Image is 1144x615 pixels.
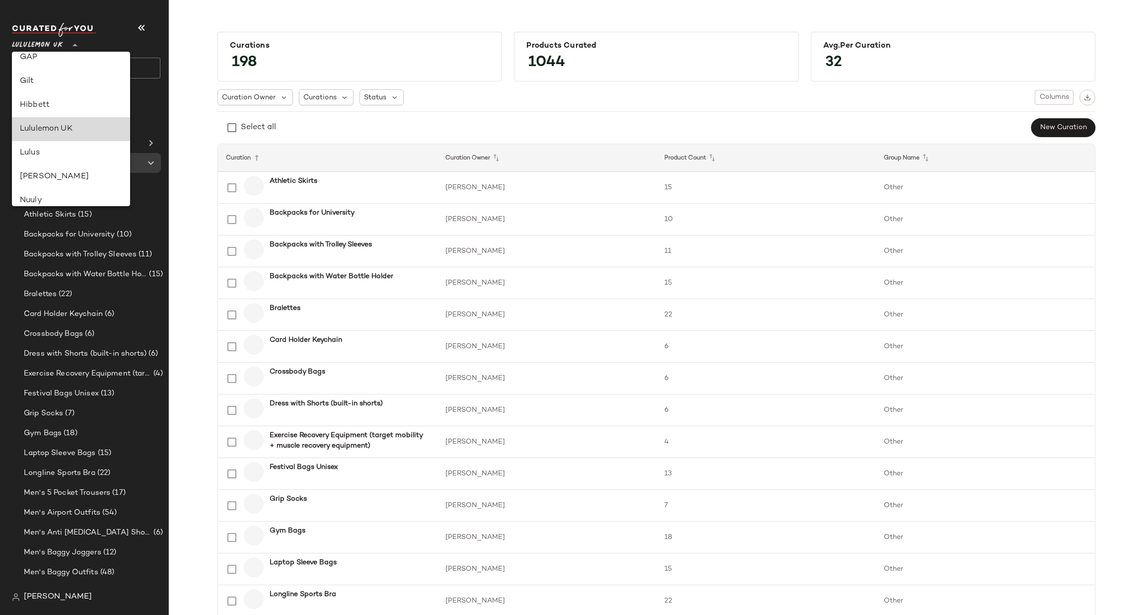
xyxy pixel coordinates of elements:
td: [PERSON_NAME] [437,490,657,522]
td: Other [876,363,1095,394]
td: [PERSON_NAME] [437,553,657,585]
span: Backpacks with Water Bottle Holder [24,269,147,280]
td: 7 [656,490,876,522]
td: Other [876,490,1095,522]
span: (4) [151,368,163,380]
td: [PERSON_NAME] [437,331,657,363]
span: (10) [115,229,132,240]
td: [PERSON_NAME] [437,426,657,458]
span: (22) [57,289,72,300]
td: 10 [656,204,876,235]
span: (7) [63,408,74,419]
th: Curation [218,144,437,172]
td: 15 [656,267,876,299]
span: Grip Socks [24,408,63,419]
td: [PERSON_NAME] [437,235,657,267]
span: Columns [1039,93,1069,101]
td: Other [876,553,1095,585]
td: Other [876,394,1095,426]
b: Crossbody Bags [270,367,325,377]
span: Dress with Shorts (built-in shorts) [24,348,146,360]
b: Backpacks for University [270,208,355,218]
td: 6 [656,394,876,426]
b: Laptop Sleeve Bags [270,557,337,568]
div: Nuuly [20,195,122,207]
td: 11 [656,235,876,267]
span: Backpacks for University [24,229,115,240]
td: 13 [656,458,876,490]
span: (13) [99,388,115,399]
span: Status [364,92,386,103]
td: Other [876,458,1095,490]
td: [PERSON_NAME] [437,522,657,553]
b: Bralettes [270,303,300,313]
div: Products Curated [526,41,786,51]
span: Men's 5 Pocket Trousers [24,487,110,499]
div: Hibbett [20,99,122,111]
div: Gilt [20,76,122,87]
td: 15 [656,553,876,585]
td: [PERSON_NAME] [437,172,657,204]
span: Curation Owner [222,92,276,103]
span: Men's Anti [MEDICAL_DATA] Shorts [24,527,151,538]
div: Lulus [20,147,122,159]
img: svg%3e [12,593,20,601]
td: Other [876,267,1095,299]
div: undefined-list [12,52,130,206]
div: GAP [20,52,122,64]
div: [PERSON_NAME] [20,171,122,183]
td: 6 [656,363,876,394]
span: New Curation [1040,124,1087,132]
b: Backpacks with Trolley Sleeves [270,239,372,250]
span: (48) [98,567,115,578]
td: 6 [656,331,876,363]
td: [PERSON_NAME] [437,267,657,299]
span: Men's Baggy Joggers [24,547,101,558]
div: Avg.per Curation [823,41,1083,51]
td: 22 [656,299,876,331]
span: [PERSON_NAME] [24,591,92,603]
span: Laptop Sleeve Bags [24,448,96,459]
span: Bralettes [24,289,57,300]
td: Other [876,299,1095,331]
div: Curations [230,41,490,51]
b: Backpacks with Water Bottle Holder [270,271,393,282]
td: Other [876,204,1095,235]
td: Other [876,426,1095,458]
span: Crossbody Bags [24,328,83,340]
span: Card Holder Keychain [24,308,103,320]
td: 15 [656,172,876,204]
td: [PERSON_NAME] [437,394,657,426]
th: Curation Owner [437,144,657,172]
span: Men's Airport Outfits [24,507,100,519]
span: (12) [101,547,117,558]
span: (15) [76,209,92,221]
span: 198 [222,45,267,80]
b: Gym Bags [270,526,305,536]
span: Curations [303,92,337,103]
div: Lululemon UK [20,123,122,135]
td: Other [876,235,1095,267]
span: 32 [815,45,852,80]
span: (54) [100,507,117,519]
td: Other [876,172,1095,204]
td: [PERSON_NAME] [437,363,657,394]
th: Group Name [876,144,1095,172]
b: Card Holder Keychain [270,335,342,345]
b: Grip Socks [270,494,307,504]
span: (15) [147,269,163,280]
span: Athletic Skirts [24,209,76,221]
span: (6) [151,527,163,538]
b: Festival Bags Unisex [270,462,338,472]
span: (11) [137,249,152,260]
span: Gym Bags [24,428,62,439]
b: Athletic Skirts [270,176,317,186]
span: (18) [62,428,77,439]
img: cfy_white_logo.C9jOOHJF.svg [12,23,96,37]
b: Dress with Shorts (built-in shorts) [270,398,383,409]
span: Lululemon UK [12,34,63,52]
b: Longline Sports Bra [270,589,336,600]
td: 18 [656,522,876,553]
span: (15) [96,448,112,459]
span: (22) [95,467,111,479]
